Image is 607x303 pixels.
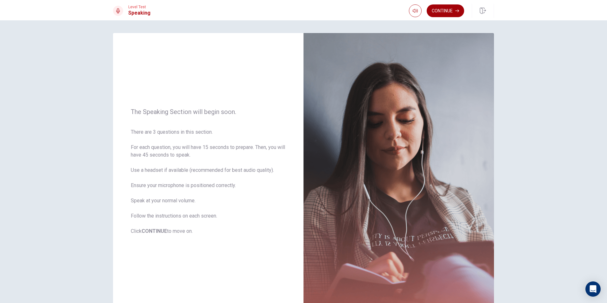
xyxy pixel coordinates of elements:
h1: Speaking [128,9,150,17]
span: Level Test [128,5,150,9]
span: The Speaking Section will begin soon. [131,108,286,116]
button: Continue [427,4,464,17]
span: There are 3 questions in this section. For each question, you will have 15 seconds to prepare. Th... [131,128,286,235]
div: Open Intercom Messenger [585,281,601,297]
b: CONTINUE [142,228,167,234]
